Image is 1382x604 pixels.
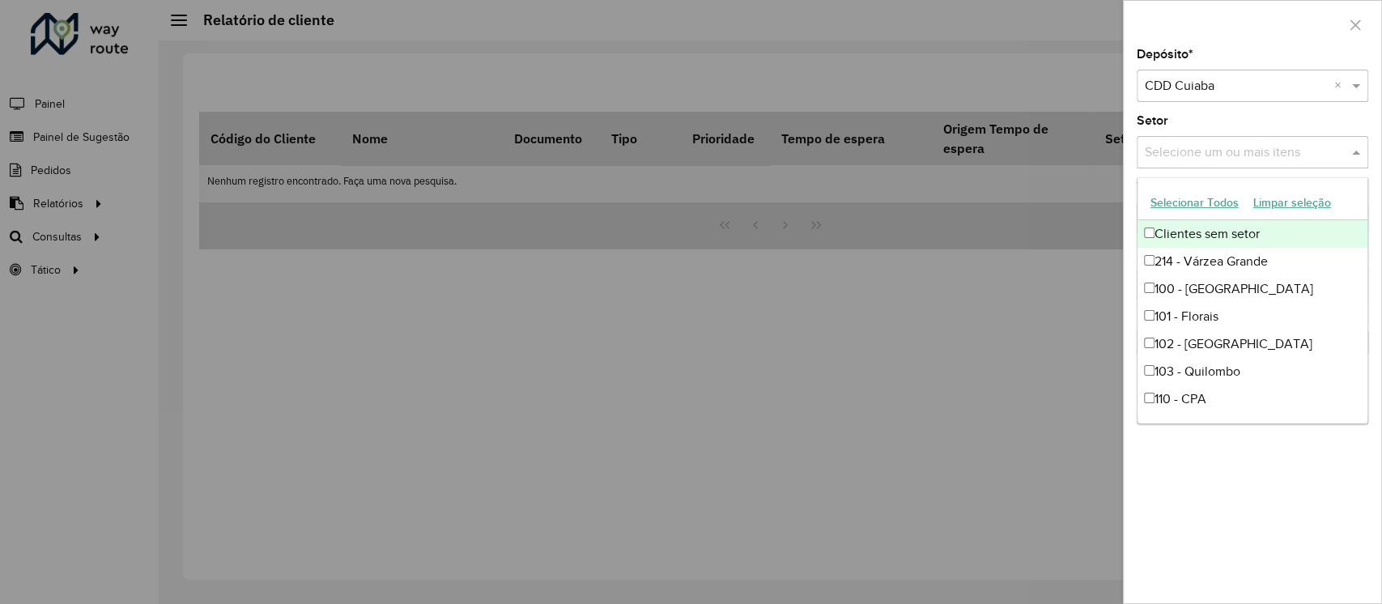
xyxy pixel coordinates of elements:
div: 101 - Florais [1137,303,1367,330]
button: Selecionar Todos [1143,190,1246,215]
div: 102 - [GEOGRAPHIC_DATA] [1137,330,1367,358]
div: 103 - Quilombo [1137,358,1367,385]
div: Clientes sem setor [1137,220,1367,248]
span: Clear all [1334,76,1348,96]
button: Limpar seleção [1246,190,1338,215]
div: 214 - Várzea Grande [1137,248,1367,275]
label: Depósito [1137,45,1193,64]
div: 100 - [GEOGRAPHIC_DATA] [1137,275,1367,303]
label: Setor [1137,111,1168,130]
div: 110 - CPA [1137,385,1367,413]
ng-dropdown-panel: Options list [1137,177,1368,424]
div: 111 - [DATE] [1137,413,1367,440]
